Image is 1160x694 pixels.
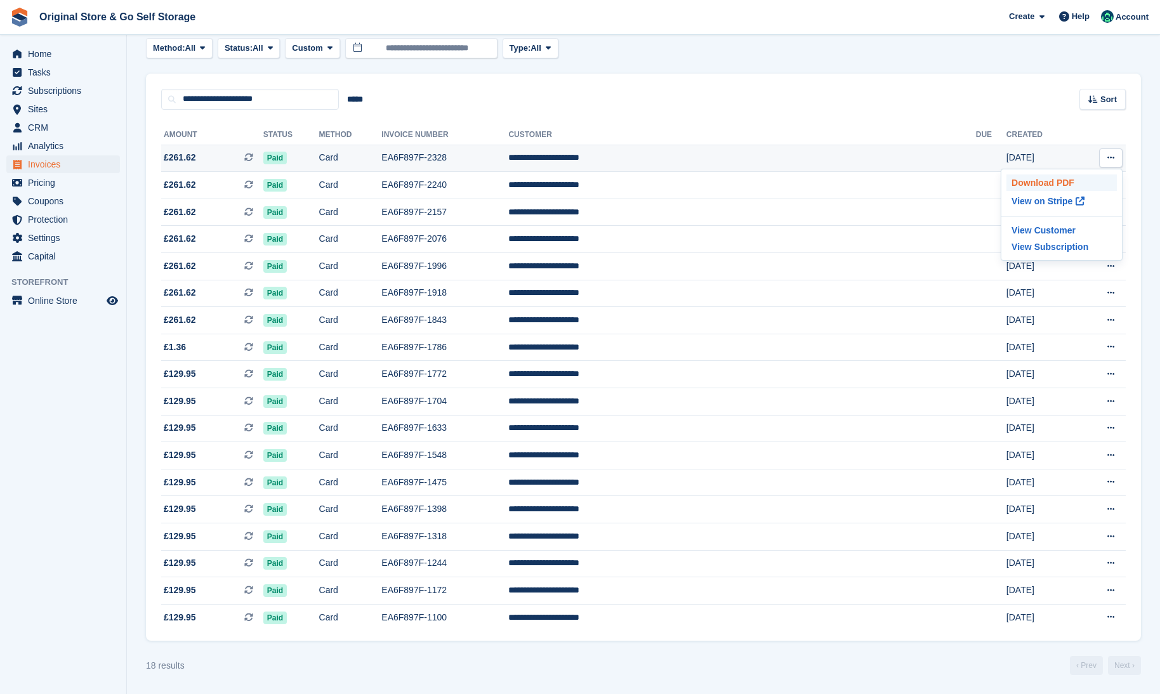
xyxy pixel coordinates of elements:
[381,469,508,496] td: EA6F897F-1475
[28,247,104,265] span: Capital
[1006,222,1117,239] a: View Customer
[6,229,120,247] a: menu
[263,314,287,327] span: Paid
[263,395,287,408] span: Paid
[28,292,104,310] span: Online Store
[1006,496,1076,523] td: [DATE]
[1006,550,1076,577] td: [DATE]
[1006,280,1076,307] td: [DATE]
[263,341,287,354] span: Paid
[6,192,120,210] a: menu
[28,174,104,192] span: Pricing
[10,8,29,27] img: stora-icon-8386f47178a22dfd0bd8f6a31ec36ba5ce8667c1dd55bd0f319d3a0aa187defe.svg
[1009,10,1034,23] span: Create
[1006,523,1076,551] td: [DATE]
[510,42,531,55] span: Type:
[185,42,196,55] span: All
[263,476,287,489] span: Paid
[1116,11,1149,23] span: Account
[28,192,104,210] span: Coupons
[381,280,508,307] td: EA6F897F-1918
[164,286,196,299] span: £261.62
[28,119,104,136] span: CRM
[263,125,319,145] th: Status
[1006,469,1076,496] td: [DATE]
[263,503,287,516] span: Paid
[319,334,382,361] td: Card
[1006,415,1076,442] td: [DATE]
[381,253,508,280] td: EA6F897F-1996
[263,287,287,299] span: Paid
[263,584,287,597] span: Paid
[164,476,196,489] span: £129.95
[146,38,213,59] button: Method: All
[381,442,508,469] td: EA6F897F-1548
[1006,361,1076,388] td: [DATE]
[6,63,120,81] a: menu
[319,496,382,523] td: Card
[319,442,382,469] td: Card
[6,292,120,310] a: menu
[6,247,120,265] a: menu
[381,577,508,605] td: EA6F897F-1172
[1006,191,1117,211] a: View on Stripe
[1072,10,1090,23] span: Help
[381,415,508,442] td: EA6F897F-1633
[164,313,196,327] span: £261.62
[263,206,287,219] span: Paid
[1067,656,1144,675] nav: Page
[319,523,382,551] td: Card
[28,45,104,63] span: Home
[263,368,287,381] span: Paid
[28,229,104,247] span: Settings
[381,145,508,172] td: EA6F897F-2328
[1006,307,1076,334] td: [DATE]
[1006,145,1076,172] td: [DATE]
[976,125,1006,145] th: Due
[164,367,196,381] span: £129.95
[381,172,508,199] td: EA6F897F-2240
[319,577,382,605] td: Card
[1100,93,1117,106] span: Sort
[164,530,196,543] span: £129.95
[319,415,382,442] td: Card
[263,422,287,435] span: Paid
[381,125,508,145] th: Invoice Number
[6,174,120,192] a: menu
[285,38,339,59] button: Custom
[319,226,382,253] td: Card
[263,449,287,462] span: Paid
[1006,239,1117,255] a: View Subscription
[319,172,382,199] td: Card
[319,125,382,145] th: Method
[263,260,287,273] span: Paid
[508,125,975,145] th: Customer
[381,199,508,226] td: EA6F897F-2157
[6,211,120,228] a: menu
[1006,125,1076,145] th: Created
[381,604,508,631] td: EA6F897F-1100
[105,293,120,308] a: Preview store
[164,151,196,164] span: £261.62
[28,211,104,228] span: Protection
[381,496,508,523] td: EA6F897F-1398
[1101,10,1114,23] img: Adeel Hussain
[381,307,508,334] td: EA6F897F-1843
[164,421,196,435] span: £129.95
[225,42,253,55] span: Status:
[319,388,382,416] td: Card
[1006,174,1117,191] a: Download PDF
[319,550,382,577] td: Card
[6,119,120,136] a: menu
[28,100,104,118] span: Sites
[263,530,287,543] span: Paid
[319,361,382,388] td: Card
[6,100,120,118] a: menu
[218,38,280,59] button: Status: All
[34,6,201,27] a: Original Store & Go Self Storage
[292,42,322,55] span: Custom
[6,82,120,100] a: menu
[253,42,263,55] span: All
